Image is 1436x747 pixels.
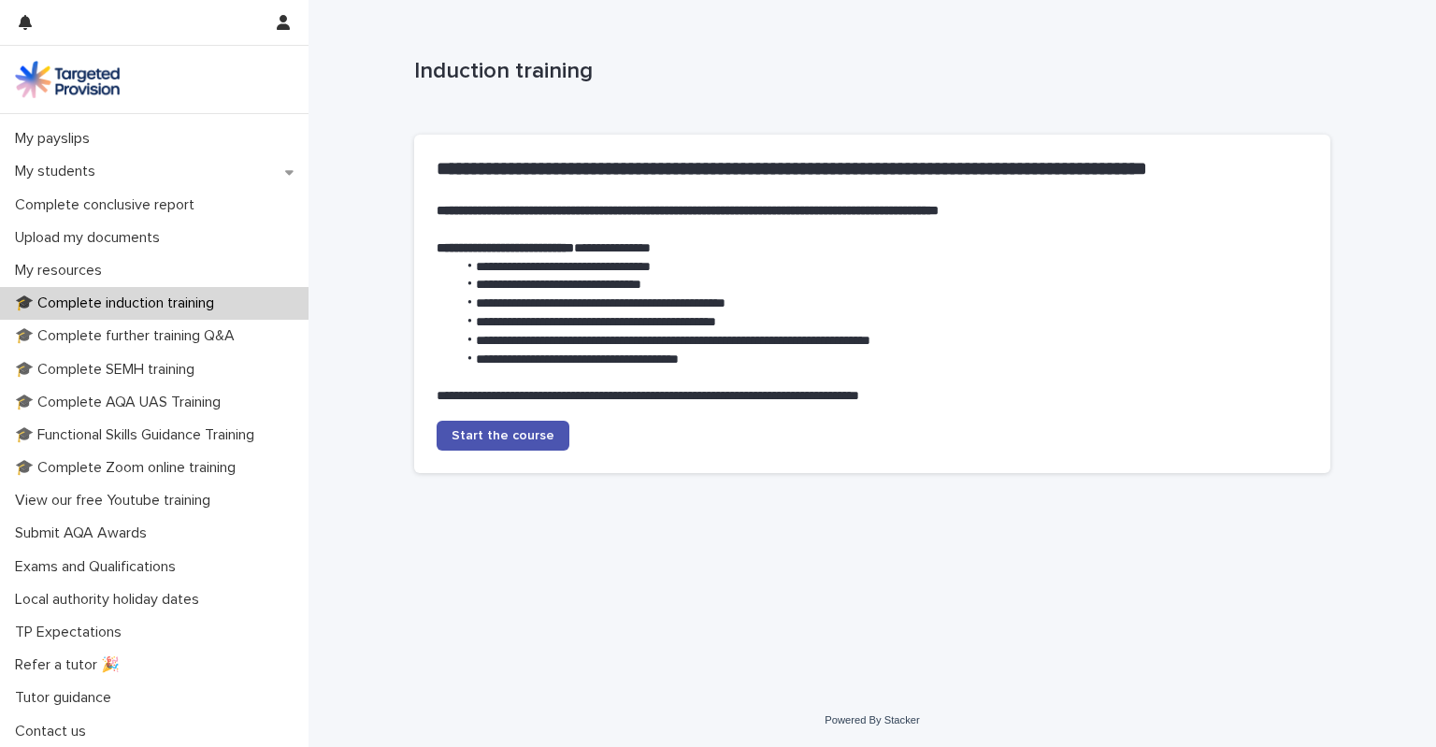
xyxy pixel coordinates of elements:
p: Complete conclusive report [7,196,209,214]
p: 🎓 Complete Zoom online training [7,459,251,477]
p: My resources [7,262,117,280]
a: Powered By Stacker [825,714,919,725]
p: Tutor guidance [7,689,126,707]
p: Contact us [7,723,101,740]
p: 🎓 Complete AQA UAS Training [7,394,236,411]
span: Start the course [452,429,554,442]
p: TP Expectations [7,624,136,641]
p: Upload my documents [7,229,175,247]
p: Induction training [414,58,1323,85]
p: View our free Youtube training [7,492,225,510]
p: My payslips [7,130,105,148]
img: M5nRWzHhSzIhMunXDL62 [15,61,120,98]
p: Refer a tutor 🎉 [7,656,135,674]
p: Submit AQA Awards [7,524,162,542]
a: Start the course [437,421,569,451]
p: 🎓 Complete induction training [7,294,229,312]
p: Local authority holiday dates [7,591,214,609]
p: 🎓 Complete further training Q&A [7,327,250,345]
p: Exams and Qualifications [7,558,191,576]
p: 🎓 Functional Skills Guidance Training [7,426,269,444]
p: 🎓 Complete SEMH training [7,361,209,379]
p: My students [7,163,110,180]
